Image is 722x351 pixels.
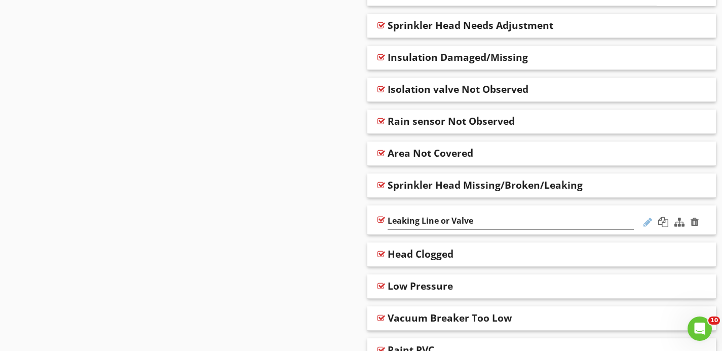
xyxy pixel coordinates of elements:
div: Vacuum Breaker Too Low [388,312,512,324]
div: Isolation valve Not Observed [388,83,528,95]
div: Head Clogged [388,248,453,260]
div: Area Not Covered [388,147,473,159]
div: Sprinkler Head Needs Adjustment [388,19,553,31]
div: Insulation Damaged/Missing [388,51,528,63]
div: Rain sensor Not Observed [388,115,515,127]
span: 10 [708,317,720,325]
div: Sprinkler Head Missing/Broken/Leaking [388,179,583,191]
div: Low Pressure [388,280,453,292]
iframe: Intercom live chat [688,317,712,341]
